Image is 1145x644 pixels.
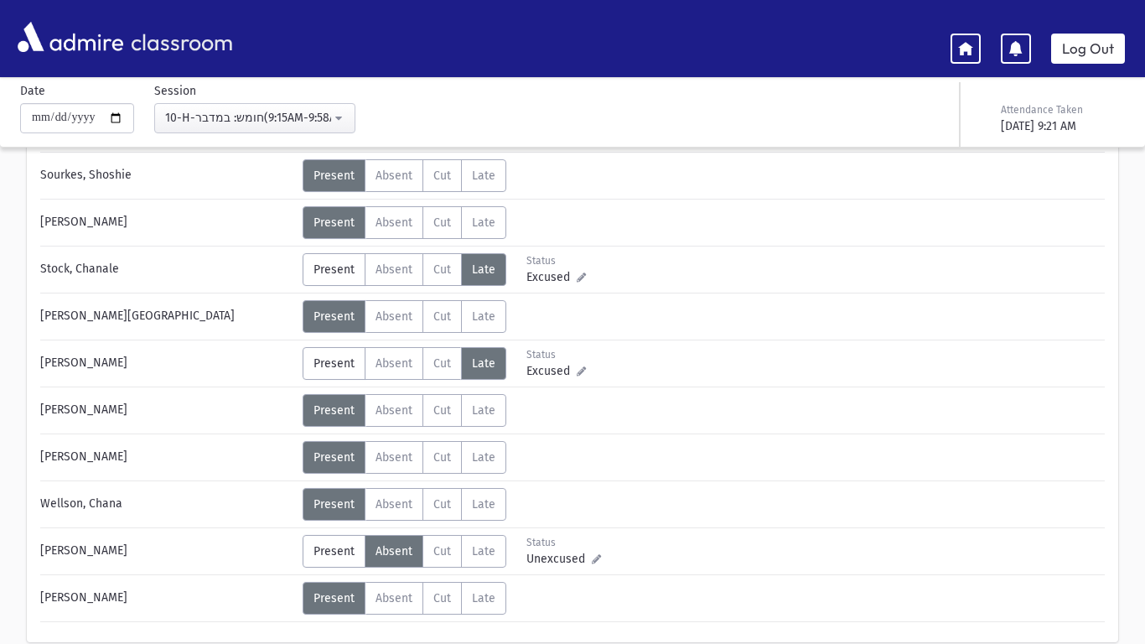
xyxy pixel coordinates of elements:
span: Absent [376,169,412,183]
div: [DATE] 9:21 AM [1001,117,1122,135]
div: [PERSON_NAME] [32,535,303,568]
div: [PERSON_NAME] [32,206,303,239]
div: Stock, Chanale [32,253,303,286]
a: Log Out [1051,34,1125,64]
span: Absent [376,450,412,465]
div: AttTypes [303,441,506,474]
div: AttTypes [303,347,506,380]
div: [PERSON_NAME] [32,347,303,380]
span: Late [472,450,495,465]
label: Date [20,82,45,100]
div: Status [526,347,601,362]
span: Late [472,544,495,558]
div: AttTypes [303,300,506,333]
span: Late [472,262,495,277]
span: Present [313,216,355,230]
span: classroom [127,15,233,60]
span: Present [313,497,355,512]
div: Status [526,535,601,550]
span: Present [313,262,355,277]
span: Present [313,309,355,324]
span: Cut [433,356,451,371]
div: AttTypes [303,488,506,521]
span: Cut [433,450,451,465]
span: Absent [376,403,412,418]
span: Absent [376,216,412,230]
span: Absent [376,591,412,605]
img: AdmirePro [13,18,127,56]
div: AttTypes [303,159,506,192]
span: Late [472,169,495,183]
span: Absent [376,497,412,512]
span: Cut [433,262,451,277]
div: 10-H-חומש: במדבר(9:15AM-9:58AM) [165,109,331,127]
span: Present [313,591,355,605]
span: Late [472,216,495,230]
span: Present [313,356,355,371]
span: Late [472,356,495,371]
button: 10-H-חומש: במדבר(9:15AM-9:58AM) [154,103,355,133]
div: AttTypes [303,535,506,568]
span: Present [313,403,355,418]
span: Present [313,450,355,465]
span: Excused [526,268,577,286]
div: Sourkes, Shoshie [32,159,303,192]
label: Session [154,82,196,100]
span: Absent [376,544,412,558]
div: AttTypes [303,394,506,427]
span: Late [472,403,495,418]
span: Present [313,169,355,183]
div: AttTypes [303,582,506,615]
div: Status [526,253,601,268]
span: Late [472,497,495,512]
span: Cut [433,497,451,512]
span: Unexcused [526,550,592,568]
span: Late [472,309,495,324]
span: Present [313,544,355,558]
div: AttTypes [303,253,506,286]
span: Absent [376,262,412,277]
span: Absent [376,309,412,324]
div: AttTypes [303,206,506,239]
span: Cut [433,403,451,418]
div: [PERSON_NAME] [32,582,303,615]
span: Cut [433,309,451,324]
span: Absent [376,356,412,371]
div: [PERSON_NAME] [32,394,303,427]
span: Cut [433,169,451,183]
div: Wellson, Chana [32,488,303,521]
div: Attendance Taken [1001,102,1122,117]
span: Excused [526,362,577,380]
div: [PERSON_NAME] [32,441,303,474]
span: Cut [433,591,451,605]
div: [PERSON_NAME][GEOGRAPHIC_DATA] [32,300,303,333]
span: Cut [433,544,451,558]
span: Cut [433,216,451,230]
